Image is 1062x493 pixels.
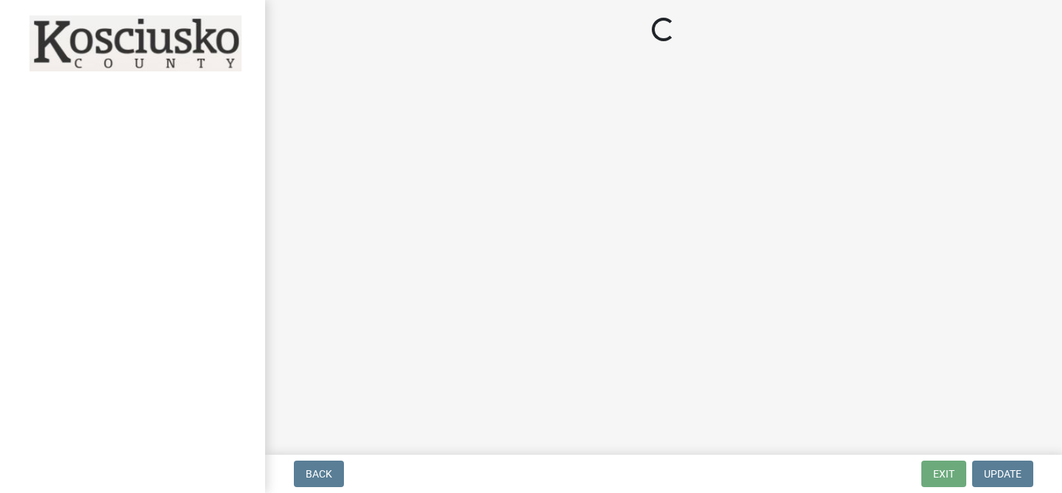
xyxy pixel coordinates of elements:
[29,15,242,71] img: Kosciusko County, Indiana
[921,461,966,487] button: Exit
[984,468,1021,480] span: Update
[294,461,344,487] button: Back
[972,461,1033,487] button: Update
[306,468,332,480] span: Back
